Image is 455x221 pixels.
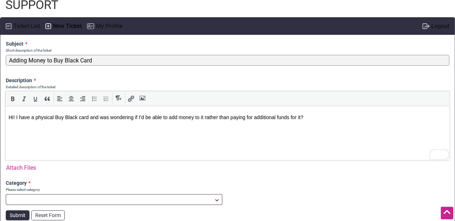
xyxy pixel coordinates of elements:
span: Detailed description of the ticket [6,84,449,90]
div: Insert/edit image [137,94,147,103]
span: Short description of the ticket [6,48,449,53]
div: Align center [66,94,76,103]
span: Category [6,179,27,187]
div: Bold [8,94,18,103]
label: Logout [431,21,449,32]
button: Submit [6,210,29,220]
span: Description [6,77,32,84]
label: My Profile [96,21,123,32]
div: Numbered list [101,94,111,103]
span: Please select category [6,187,222,192]
span: Subject [6,40,23,48]
div: Scroll Back to Top [441,207,453,219]
button: Reset Form [31,210,65,220]
div: Blockquote [42,94,52,103]
div: Right to left [113,94,123,103]
label: Ticket List [13,21,40,32]
div: Underline [31,94,41,103]
div: Bulleted list [89,94,99,103]
iframe: Rich Text Area. Press Alt-Shift-H for help. [6,106,449,160]
div: Insert/edit link [126,94,136,103]
div: Align right [78,94,88,103]
div: Italic [19,94,29,103]
span: Attach Files [6,164,36,172]
div: Align left [55,94,65,103]
label: New Ticket [53,21,82,32]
